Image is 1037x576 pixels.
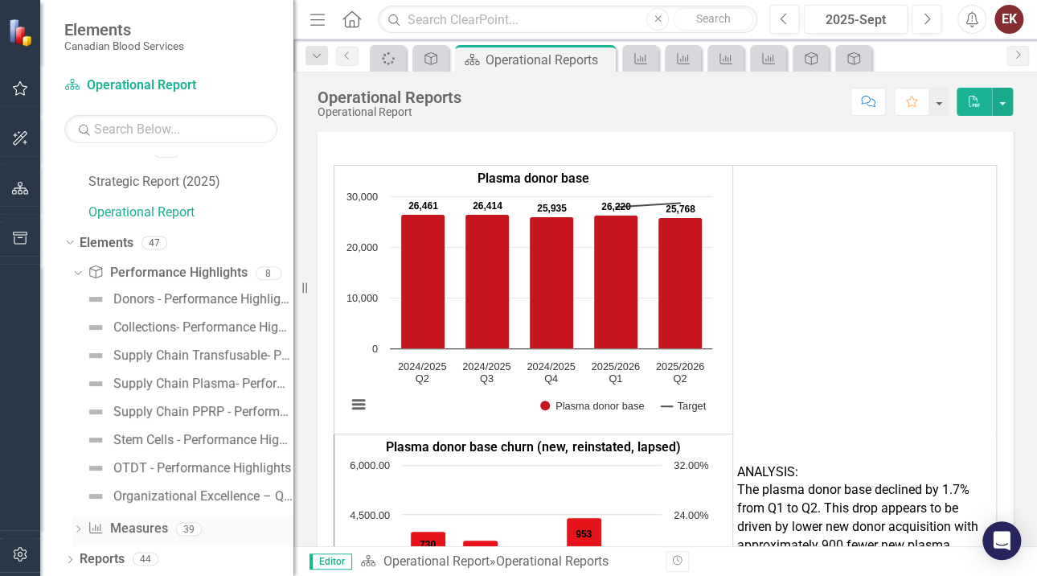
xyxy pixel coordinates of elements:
div: 2 [154,145,179,158]
img: Not Defined [86,459,105,478]
a: Supply Chain Plasma- Performance Highlights [82,371,293,397]
img: Not Defined [86,402,105,422]
div: Chart. Highcharts interactive chart. [338,188,728,430]
span: Elements [64,20,184,39]
button: Search [673,8,753,31]
img: ClearPoint Strategy [8,18,36,46]
img: Not Defined [86,374,105,393]
div: Supply Chain Transfusable- Performance Highlights [113,348,293,363]
strong: Plasma donor base [478,171,589,186]
a: Stem Cells - Performance Highlights [82,427,293,453]
div: Donors - Performance Highlights [113,292,293,307]
button: EK [994,5,1023,34]
text: 24.00% [674,509,708,521]
text: 2025/2026 Q1 [591,360,640,385]
a: Reports [80,550,125,569]
text: 26,220 [601,201,631,212]
text: 730 [420,539,436,550]
text: 2025/2026 Q2 [656,360,705,385]
text: 26,414 [473,200,502,212]
path: 2024/2025 Q3, 26,414. Plasma donor base . [465,215,510,349]
text: 6,000.00 [350,459,390,471]
span: Search [696,12,731,25]
img: Not Defined [86,430,105,450]
input: Search Below... [64,115,277,143]
div: Collections- Performance Highlights [113,320,293,335]
path: 2024/2025 Q4, 25,935. Plasma donor base . [530,217,574,349]
span: Editor [309,553,352,570]
text: 10,000 [346,292,378,304]
a: Collections- Performance Highlights [82,315,293,340]
text: 20,000 [346,241,378,253]
path: 2024/2025 Q2, 26,461. Plasma donor base . [401,215,445,349]
button: View chart menu, Chart [347,393,370,416]
a: Measures [88,520,167,538]
text: Plasma donor base [555,400,644,412]
div: Open Intercom Messenger [982,521,1021,560]
small: Canadian Blood Services [64,39,184,52]
text: Target [677,400,706,412]
a: Elements [80,234,133,253]
img: Not Defined [86,318,105,337]
path: 2025/2026 Q1, 26,220. Plasma donor base . [594,216,638,349]
text: 0 [372,343,378,355]
path: 2025/2026 Q1, 953. Reinstated donors. [567,518,602,549]
strong: Plasma donor base churn (new, reinstated, lapsed) [386,439,680,455]
div: Operational Reports [318,88,461,106]
text: 2024/2025 Q2 [398,360,447,385]
div: » [360,553,653,571]
text: 2024/2025 Q3 [462,360,511,385]
div: Operational Reports [495,553,608,569]
span: ANALYSIS: [737,464,798,479]
button: Show Plasma donor base [540,401,644,412]
input: Search ClearPoint... [378,6,757,34]
text: 4,500.00 [350,509,390,521]
div: 47 [141,236,167,249]
svg: Interactive chart [338,188,720,430]
a: Performance Highlights [88,264,247,282]
text: 32.00% [674,459,708,471]
text: 2024/2025 Q4 [527,360,576,385]
a: Strategic Report (2025) [88,173,293,191]
div: Operational Report [318,106,461,118]
div: OTDT - Performance Highlights [113,461,291,475]
text: 25,935 [537,203,567,214]
div: 8 [256,266,281,280]
img: Not Defined [86,346,105,365]
img: Not Defined [86,290,105,309]
div: Supply Chain Plasma- Performance Highlights [113,376,293,391]
g: Plasma donor base , series 1 of 2. Bar series with 5 bars. [401,215,703,349]
text: 26,461 [408,200,438,212]
path: 2024/2025 Q2, 730. Reinstated donors. [411,532,446,556]
a: Donors - Performance Highlights [82,286,293,312]
div: Stem Cells - Performance Highlights [113,433,293,447]
div: Operational Reports [486,50,612,70]
a: Operational Report [64,76,265,95]
text: 953 [576,529,592,540]
div: Supply Chain PPRP - Performance Highlights [113,405,293,419]
div: 44 [133,553,158,566]
text: 25,768 [666,204,695,215]
a: Organizational Excellence – Quality Management - Performance Highlights [82,483,293,509]
a: OTDT - Performance Highlights [82,455,291,481]
div: Organizational Excellence – Quality Management - Performance Highlights [113,489,293,504]
a: Operational Report [383,553,489,569]
button: 2025-Sept [804,5,908,34]
img: Not Defined [86,487,105,506]
div: 2025-Sept [810,10,902,30]
a: Supply Chain Transfusable- Performance Highlights [82,343,293,368]
path: 2024/2025 Q3, 755. Reinstated donors. [463,541,498,566]
a: Operational Report [88,204,293,222]
path: 2025/2026 Q2, 25,768. Plasma donor base . [658,218,703,349]
a: Supply Chain PPRP - Performance Highlights [82,399,293,425]
div: 39 [176,522,202,536]
text: 30,000 [346,191,378,203]
button: Show Target [661,401,706,412]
